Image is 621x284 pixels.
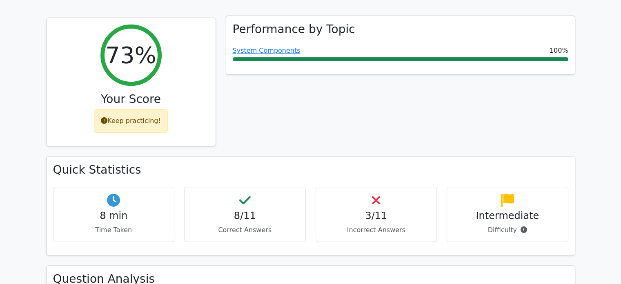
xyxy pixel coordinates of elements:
a: System Components [233,47,300,54]
h3: Your Score [53,92,209,106]
h4: 8 min [60,210,168,222]
h3: Quick Statistics [53,163,568,177]
h4: 8/11 [191,210,299,222]
h4: Intermediate [454,210,561,222]
h2: 73% [105,41,156,69]
p: Incorrect Answers [323,225,430,235]
p: Correct Answers [191,225,299,235]
span: 100% [550,46,568,56]
div: Keep practicing! [94,109,168,133]
h3: Performance by Topic [233,22,355,36]
p: Difficulty [454,225,561,235]
p: Time Taken [60,225,168,235]
h4: 3/11 [323,210,430,222]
